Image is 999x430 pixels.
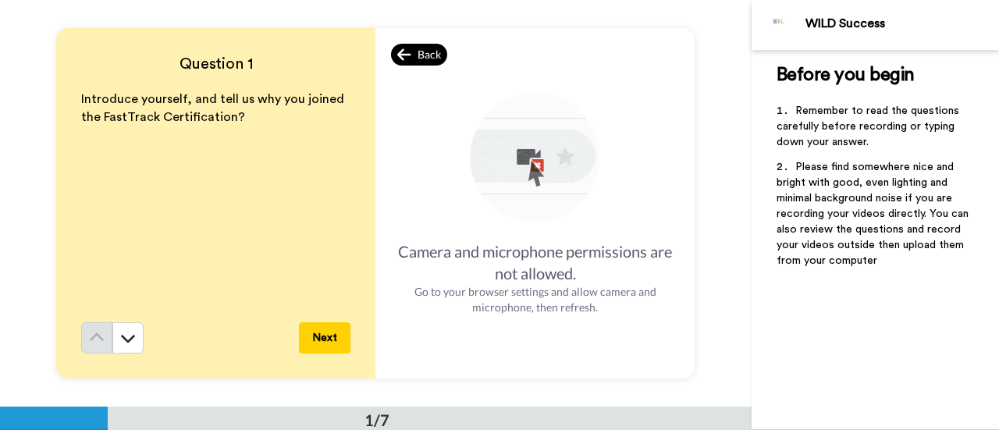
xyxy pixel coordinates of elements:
[777,66,915,84] span: Before you begin
[414,285,656,314] span: Go to your browser settings and allow camera and microphone, then refresh.
[760,6,798,44] img: Profile Image
[81,53,350,75] h4: Question 1
[777,105,962,147] span: Remember to read the questions carefully before recording or typing down your answer.
[391,44,447,66] div: Back
[467,91,604,228] img: allow-access.gif
[805,16,998,31] div: WILD Success
[391,240,679,284] div: Camera and microphone permissions are not allowed.
[299,322,350,354] button: Next
[81,93,347,123] span: Introduce yourself, and tell us why you joined the FastTrack Certification?
[777,162,972,266] span: Please find somewhere nice and bright with good, even lighting and minimal background noise if yo...
[418,47,441,62] span: Back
